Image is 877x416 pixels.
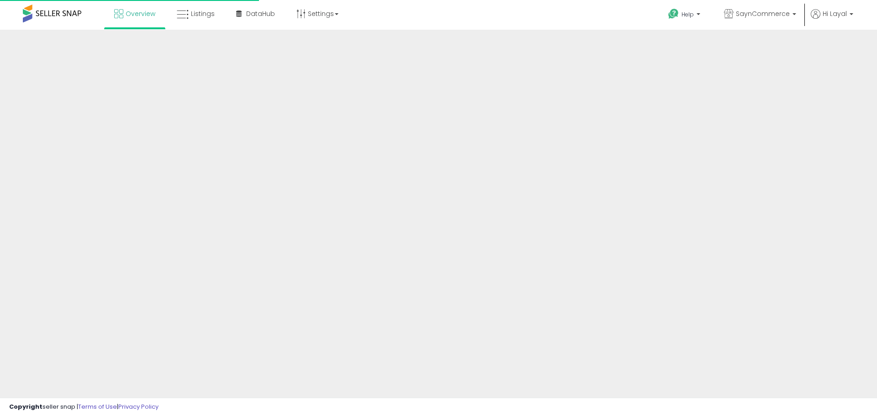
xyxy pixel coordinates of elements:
span: DataHub [246,9,275,18]
strong: Copyright [9,402,42,411]
span: Hi Layal [823,9,847,18]
span: Listings [191,9,215,18]
span: Overview [126,9,155,18]
a: Hi Layal [811,9,853,30]
i: Get Help [668,8,679,20]
a: Terms of Use [78,402,117,411]
a: Privacy Policy [118,402,158,411]
span: SaynCommerce [736,9,790,18]
a: Help [661,1,709,30]
div: seller snap | | [9,403,158,411]
span: Help [682,11,694,18]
